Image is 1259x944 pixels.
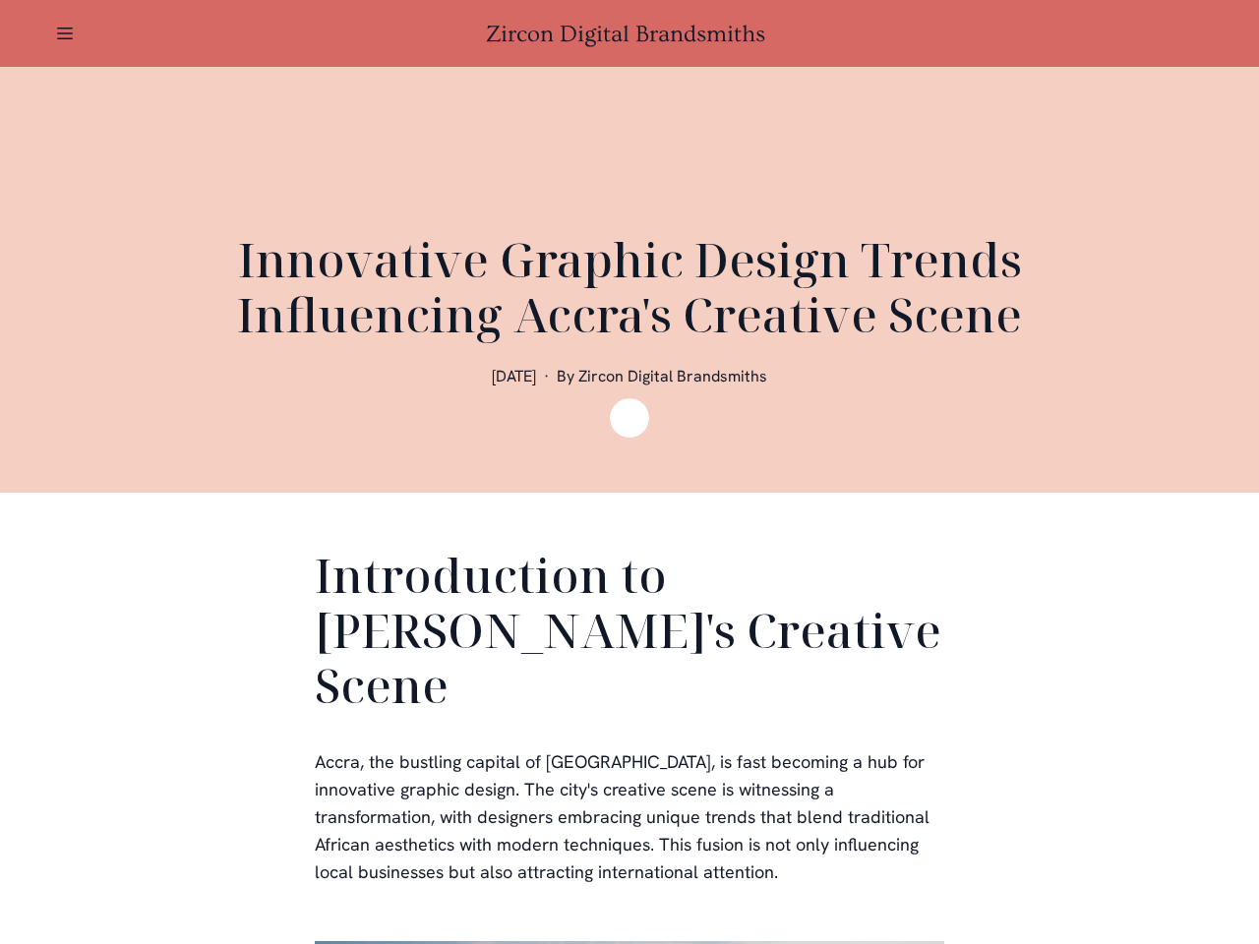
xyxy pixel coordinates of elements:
[315,748,944,886] p: Accra, the bustling capital of [GEOGRAPHIC_DATA], is fast becoming a hub for innovative graphic d...
[610,398,649,438] img: Zircon Digital Brandsmiths
[157,232,1102,342] h1: Innovative Graphic Design Trends Influencing Accra's Creative Scene
[544,366,549,386] span: ·
[315,548,944,721] h2: Introduction to [PERSON_NAME]'s Creative Scene
[492,366,536,386] span: [DATE]
[486,21,773,47] a: Zircon Digital Brandsmiths
[557,366,767,386] span: By Zircon Digital Brandsmiths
